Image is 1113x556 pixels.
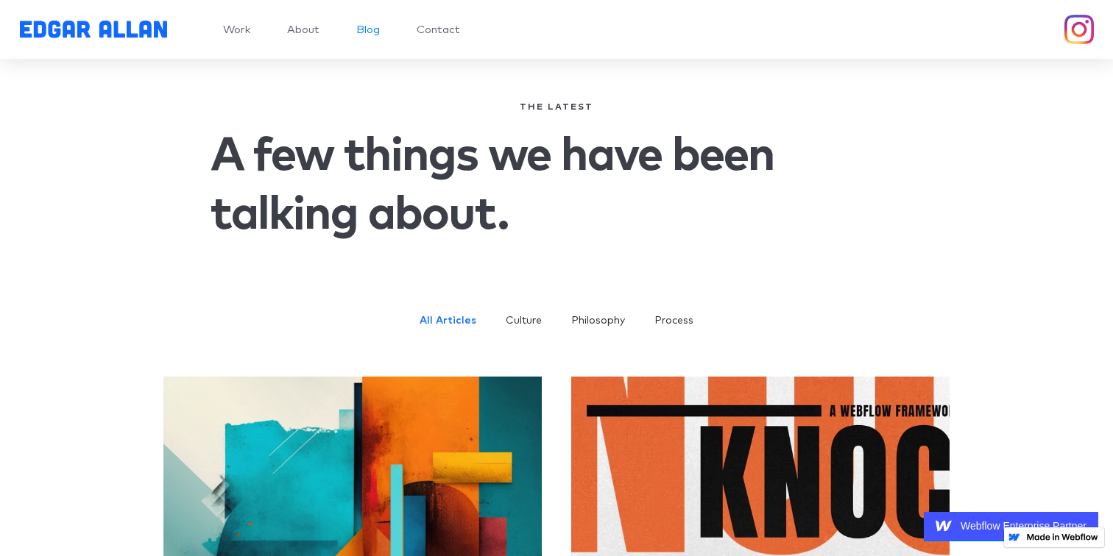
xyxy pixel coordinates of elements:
[654,310,693,332] div: Process
[936,518,952,534] img: Webflow
[417,24,460,35] a: Contact
[1026,533,1098,541] img: Made in Webflow
[356,24,380,35] a: Blog
[211,126,902,244] h2: A few things we have been talking about.
[924,512,1098,541] a: Webflow Enterprise Partner
[571,310,625,332] div: Philosophy
[223,24,250,35] a: Work
[506,310,542,332] div: Culture
[287,24,319,35] a: About
[211,103,902,112] h4: the latest
[420,310,476,332] div: All Articles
